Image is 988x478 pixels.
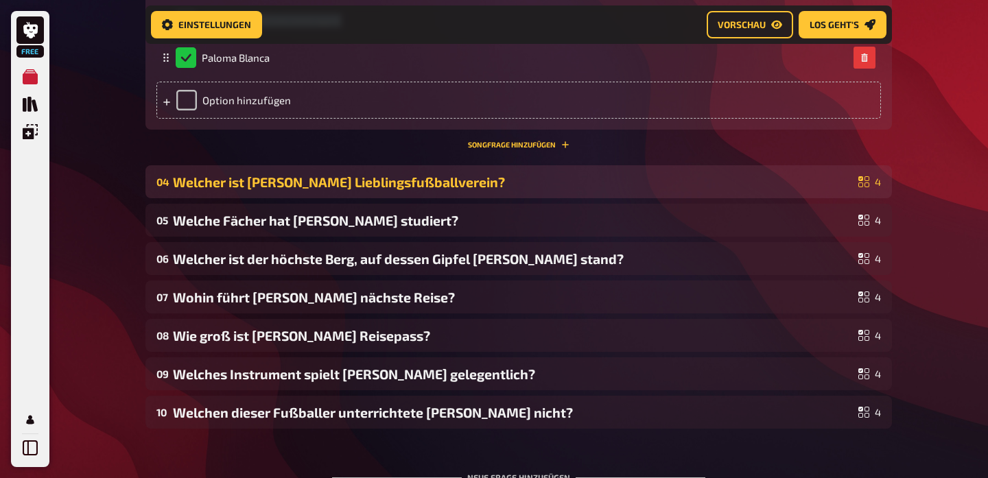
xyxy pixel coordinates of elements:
button: Songfrage hinzufügen [468,141,569,149]
div: Welchen dieser Fußballer unterrichtete [PERSON_NAME] nicht? [173,405,853,420]
div: 05 [156,214,167,226]
span: Los geht's [810,20,859,29]
div: 4 [858,330,881,341]
div: 4 [858,253,881,264]
span: Paloma Blanca [202,51,270,64]
div: 06 [156,252,167,265]
a: Meine Quizze [16,63,44,91]
div: Welches Instrument spielt [PERSON_NAME] gelegentlich? [173,366,853,382]
a: Vorschau [707,11,793,38]
div: Option hinzufügen [156,82,881,119]
div: 10 [156,406,167,418]
div: Wohin führt [PERSON_NAME] nächste Reise? [173,289,853,305]
div: Welcher ist der höchste Berg, auf dessen Gipfel [PERSON_NAME] stand? [173,251,853,267]
div: 4 [858,215,881,226]
div: 04 [156,176,167,188]
div: 4 [858,176,881,187]
span: Free [18,47,43,56]
a: Quiz Sammlung [16,91,44,118]
div: 4 [858,368,881,379]
a: Einstellungen [151,11,262,38]
div: Wie groß ist [PERSON_NAME] Reisepass? [173,328,853,344]
a: Mein Konto [16,406,44,433]
div: 07 [156,291,167,303]
a: Los geht's [799,11,886,38]
div: 09 [156,368,167,380]
div: 4 [858,407,881,418]
div: Welcher ist [PERSON_NAME] Lieblingsfußballverein? [173,174,853,190]
div: 4 [858,291,881,302]
div: 08 [156,329,167,342]
a: Einblendungen [16,118,44,145]
div: Welche Fächer hat [PERSON_NAME] studiert? [173,213,853,228]
span: Einstellungen [178,20,251,29]
span: Vorschau [718,20,766,29]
